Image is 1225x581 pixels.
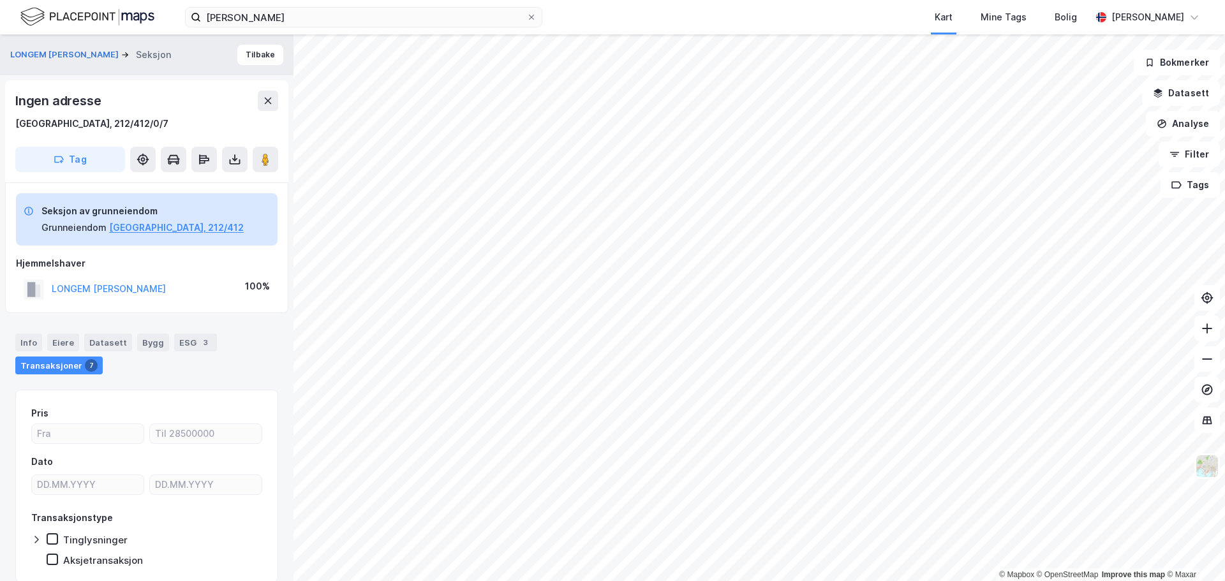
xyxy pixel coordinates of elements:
[16,256,278,271] div: Hjemmelshaver
[1159,142,1220,167] button: Filter
[199,336,212,349] div: 3
[137,334,169,351] div: Bygg
[20,6,154,28] img: logo.f888ab2527a4732fd821a326f86c7f29.svg
[136,47,171,63] div: Seksjon
[150,475,262,494] input: DD.MM.YYYY
[15,334,42,351] div: Info
[981,10,1027,25] div: Mine Tags
[109,220,244,235] button: [GEOGRAPHIC_DATA], 212/412
[15,91,103,111] div: Ingen adresse
[10,48,121,61] button: LONGEM [PERSON_NAME]
[245,279,270,294] div: 100%
[935,10,953,25] div: Kart
[1142,80,1220,106] button: Datasett
[47,334,79,351] div: Eiere
[31,454,53,469] div: Dato
[1195,454,1219,478] img: Z
[999,570,1034,579] a: Mapbox
[15,116,168,131] div: [GEOGRAPHIC_DATA], 212/412/0/7
[1037,570,1099,579] a: OpenStreetMap
[31,510,113,526] div: Transaksjonstype
[1102,570,1165,579] a: Improve this map
[85,359,98,372] div: 7
[63,554,143,566] div: Aksjetransaksjon
[84,334,132,351] div: Datasett
[1055,10,1077,25] div: Bolig
[1146,111,1220,136] button: Analyse
[174,334,217,351] div: ESG
[41,220,107,235] div: Grunneiendom
[1134,50,1220,75] button: Bokmerker
[1161,520,1225,581] iframe: Chat Widget
[41,203,244,219] div: Seksjon av grunneiendom
[32,424,144,443] input: Fra
[63,534,128,546] div: Tinglysninger
[31,406,48,421] div: Pris
[150,424,262,443] input: Til 28500000
[201,8,526,27] input: Søk på adresse, matrikkel, gårdeiere, leietakere eller personer
[32,475,144,494] input: DD.MM.YYYY
[15,147,125,172] button: Tag
[15,357,103,374] div: Transaksjoner
[237,45,283,65] button: Tilbake
[1161,172,1220,198] button: Tags
[1111,10,1184,25] div: [PERSON_NAME]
